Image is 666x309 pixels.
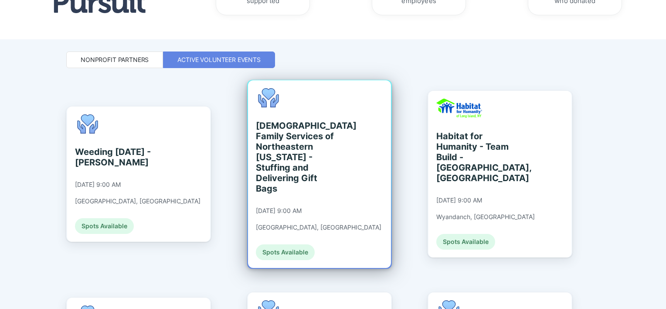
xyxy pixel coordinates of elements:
div: Nonprofit Partners [81,55,149,64]
div: [GEOGRAPHIC_DATA], [GEOGRAPHIC_DATA] [75,197,200,205]
div: Active Volunteer Events [177,55,261,64]
div: [DATE] 9:00 AM [256,207,302,215]
div: Habitat for Humanity - Team Build - [GEOGRAPHIC_DATA], [GEOGRAPHIC_DATA] [436,131,516,183]
div: Spots Available [436,234,495,250]
div: [DEMOGRAPHIC_DATA] Family Services of Northeastern [US_STATE] - Stuffing and Delivering Gift Bags [256,120,336,194]
div: [DATE] 9:00 AM [75,181,121,189]
div: [DATE] 9:00 AM [436,196,482,204]
div: Spots Available [256,244,315,260]
div: [GEOGRAPHIC_DATA], [GEOGRAPHIC_DATA] [256,223,381,231]
div: Spots Available [75,218,134,234]
div: Wyandanch, [GEOGRAPHIC_DATA] [436,213,535,221]
div: Weeding [DATE] - [PERSON_NAME] [75,147,155,168]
